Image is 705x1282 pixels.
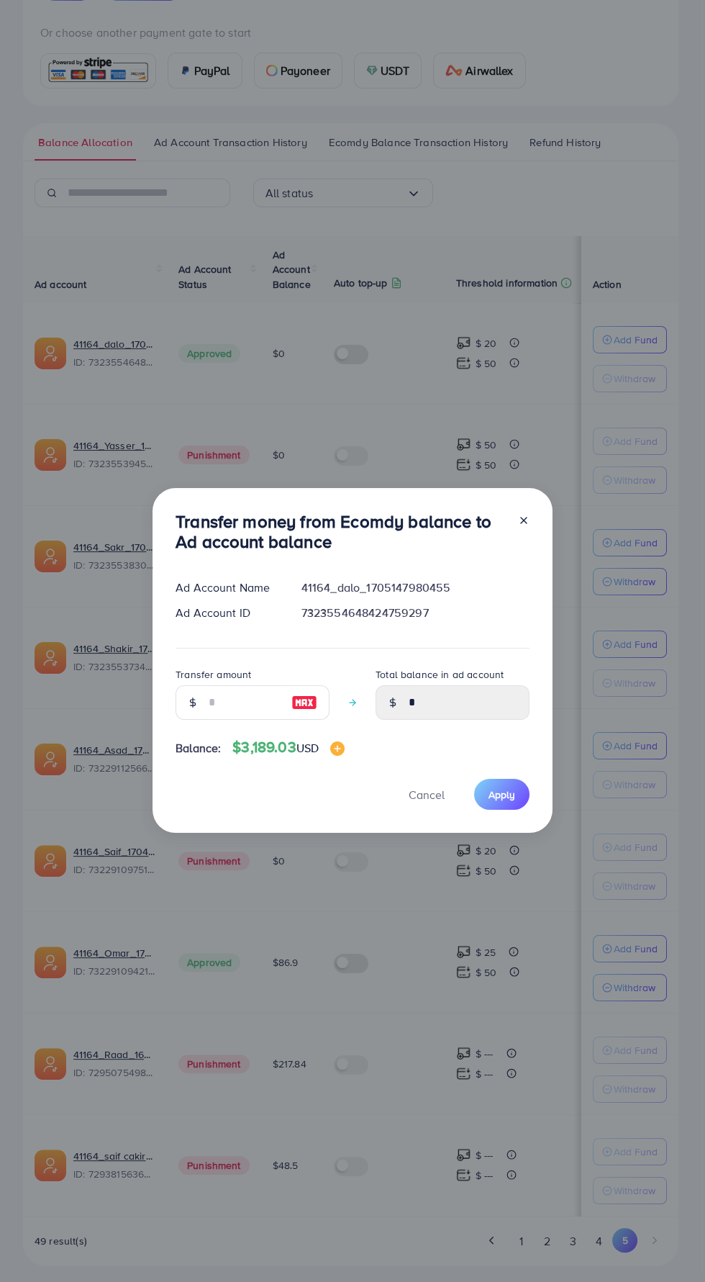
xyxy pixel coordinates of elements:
[330,741,345,756] img: image
[376,667,504,682] label: Total balance in ad account
[474,779,529,810] button: Apply
[176,511,506,553] h3: Transfer money from Ecomdy balance to Ad account balance
[232,739,345,757] h4: $3,189.03
[644,1217,694,1271] iframe: Chat
[488,787,515,802] span: Apply
[176,667,251,682] label: Transfer amount
[409,787,445,803] span: Cancel
[176,740,221,757] span: Balance:
[164,579,290,596] div: Ad Account Name
[391,779,463,810] button: Cancel
[291,694,317,711] img: image
[296,740,319,756] span: USD
[164,605,290,621] div: Ad Account ID
[290,605,541,621] div: 7323554648424759297
[290,579,541,596] div: 41164_dalo_1705147980455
